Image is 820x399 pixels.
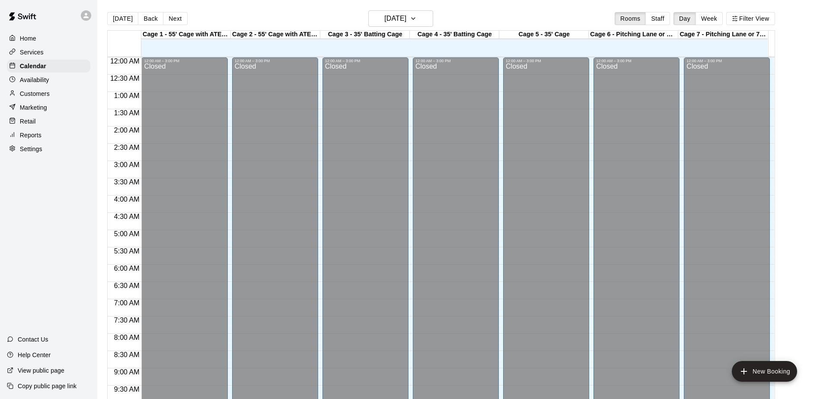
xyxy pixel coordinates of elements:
a: Services [7,46,90,59]
a: Customers [7,87,90,100]
span: 1:30 AM [112,109,142,117]
div: 12:00 AM – 3:00 PM [415,59,496,63]
span: 8:00 AM [112,334,142,341]
p: Copy public page link [18,382,77,390]
span: 9:30 AM [112,386,142,393]
div: 12:00 AM – 3:00 PM [235,59,316,63]
a: Home [7,32,90,45]
span: 6:00 AM [112,265,142,272]
button: Staff [645,12,670,25]
h6: [DATE] [384,13,406,25]
button: Back [138,12,163,25]
span: 6:30 AM [112,282,142,289]
button: add [732,361,797,382]
p: Settings [20,145,42,153]
p: Home [20,34,36,43]
div: Cage 7 - Pitching Lane or 70' Cage for live at-bats [678,31,768,39]
span: 5:30 AM [112,247,142,255]
span: 12:00 AM [108,57,142,65]
p: Customers [20,89,50,98]
p: Help Center [18,351,51,359]
div: 12:00 AM – 3:00 PM [596,59,677,63]
a: Availability [7,73,90,86]
p: Contact Us [18,335,48,344]
button: [DATE] [368,10,433,27]
button: Filter View [726,12,775,25]
div: Cage 4 - 35' Batting Cage [410,31,499,39]
a: Calendar [7,60,90,73]
p: Availability [20,76,49,84]
div: Cage 2 - 55' Cage with ATEC M3X 2.0 Baseball Pitching Machine [231,31,320,39]
p: Calendar [20,62,46,70]
span: 8:30 AM [112,351,142,358]
button: Next [163,12,187,25]
div: Cage 1 - 55' Cage with ATEC M3X 2.0 Baseball Pitching Machine [141,31,231,39]
a: Reports [7,129,90,142]
p: Marketing [20,103,47,112]
a: Retail [7,115,90,128]
p: View public page [18,366,64,375]
span: 4:00 AM [112,196,142,203]
span: 2:30 AM [112,144,142,151]
div: 12:00 AM – 3:00 PM [144,59,225,63]
button: Day [673,12,696,25]
a: Settings [7,142,90,155]
span: 7:00 AM [112,299,142,307]
div: 12:00 AM – 3:00 PM [506,59,587,63]
div: Cage 3 - 35' Batting Cage [320,31,410,39]
p: Services [20,48,44,57]
a: Marketing [7,101,90,114]
div: 12:00 AM – 3:00 PM [686,59,767,63]
span: 7:30 AM [112,317,142,324]
button: [DATE] [107,12,138,25]
span: 2:00 AM [112,127,142,134]
span: 12:30 AM [108,75,142,82]
span: 1:00 AM [112,92,142,99]
span: 5:00 AM [112,230,142,237]
div: Cage 6 - Pitching Lane or Hitting (35' Cage) [589,31,678,39]
span: 9:00 AM [112,368,142,376]
span: 3:30 AM [112,178,142,186]
button: Rooms [615,12,646,25]
div: 12:00 AM – 3:00 PM [325,59,406,63]
p: Retail [20,117,36,126]
span: 3:00 AM [112,161,142,168]
p: Reports [20,131,41,139]
div: Cage 5 - 35' Cage [499,31,589,39]
span: 4:30 AM [112,213,142,220]
button: Week [696,12,723,25]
